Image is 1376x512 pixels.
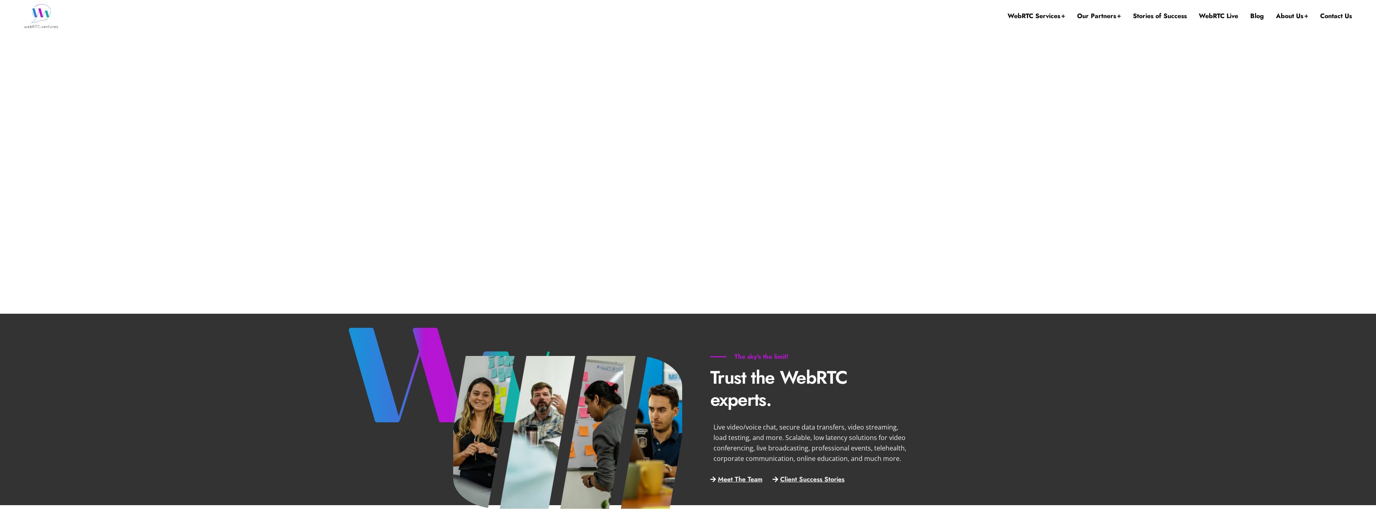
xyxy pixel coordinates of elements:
[710,366,911,411] p: Trust the WebRTC experts.
[718,476,763,483] span: Meet The Team
[773,476,844,483] a: Client Success Stories
[710,353,813,361] h6: The sky's the limit!
[24,4,58,28] img: WebRTC.ventures
[780,476,844,483] span: Client Success Stories
[714,422,908,464] p: Live video/voice chat, secure data transfers, video streaming, load testing, and more. Scalable, ...
[710,476,763,483] a: Meet The Team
